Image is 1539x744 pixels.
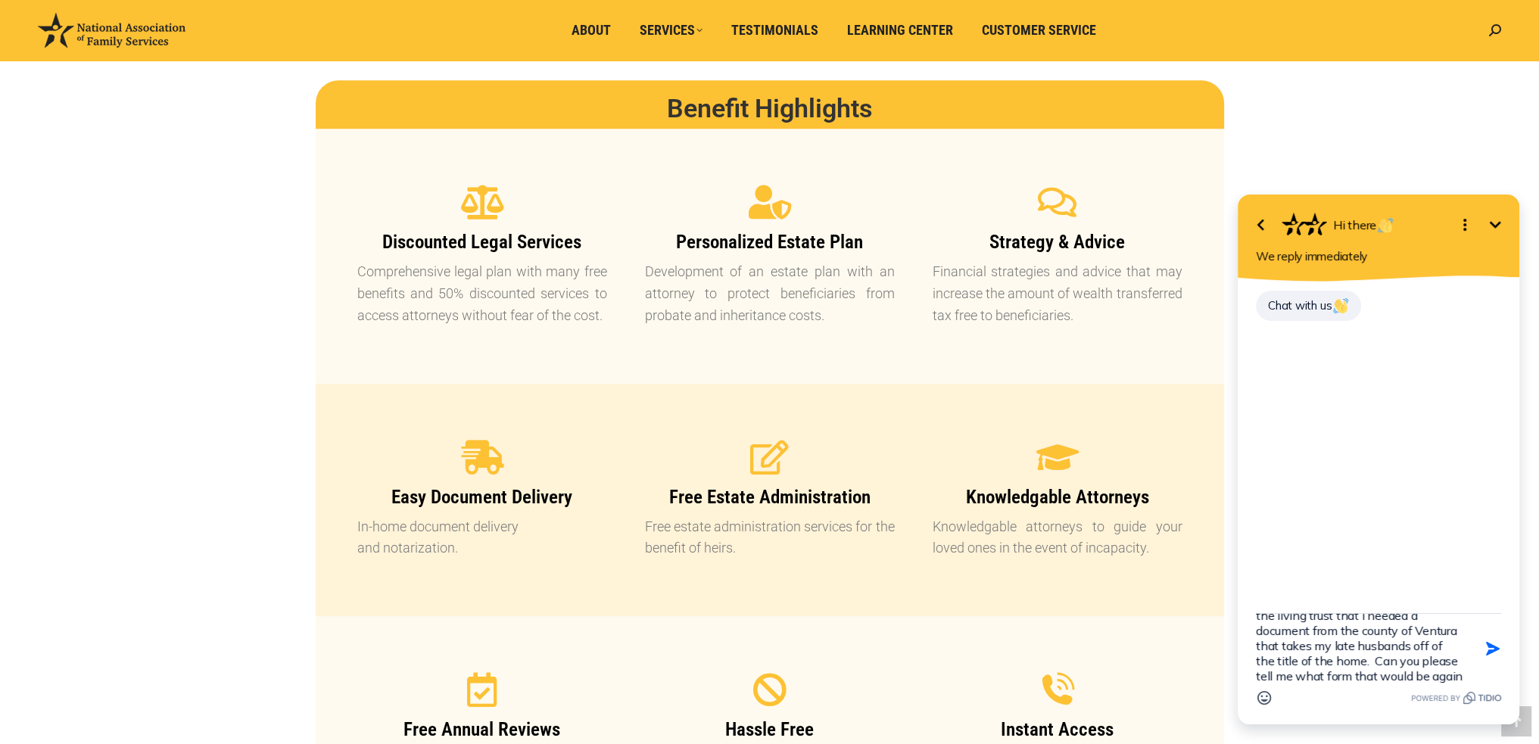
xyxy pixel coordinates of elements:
[382,231,581,253] span: Discounted Legal Services
[572,22,611,39] span: About
[357,516,607,560] p: In-home document delivery and notarization.
[725,718,814,740] span: Hassle Free
[989,231,1125,253] span: Strategy & Advice
[561,16,622,45] a: About
[346,95,1194,121] h2: Benefit Highlights
[1001,718,1114,740] span: Instant Access
[640,22,703,39] span: Services
[847,22,953,39] span: Learning Center
[668,486,870,508] span: Free Estate Administration
[644,516,894,560] p: Free estate administration services for the benefit of heirs.
[1218,142,1539,744] iframe: Tidio Chat
[676,231,863,253] span: Personalized Estate Plan
[971,16,1107,45] a: Customer Service
[965,486,1148,508] span: Knowledgable Attorneys
[731,22,818,39] span: Testimonials
[644,261,894,326] p: Development of an estate plan with an attorney to protect beneficiaries from probate and inherita...
[932,261,1182,326] p: Financial strategies and advice that may increase the amount of wealth transferred tax free to be...
[357,261,607,326] p: Comprehensive legal plan with many free benefits and 50% discounted services to access attorneys ...
[836,16,964,45] a: Learning Center
[932,516,1182,560] p: Knowledgable attorneys to guide your loved ones in the event of incapacity.
[391,486,572,508] span: Easy Document Delivery
[403,718,560,740] span: Free Annual Reviews
[721,16,829,45] a: Testimonials
[38,13,185,48] img: National Association of Family Services
[982,22,1096,39] span: Customer Service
